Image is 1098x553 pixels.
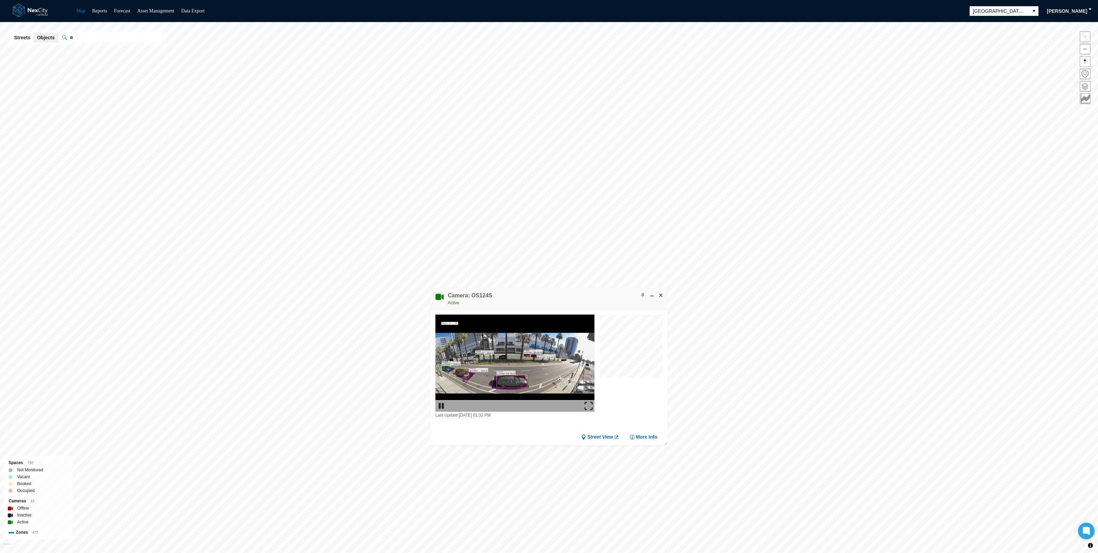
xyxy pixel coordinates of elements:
[1047,8,1087,14] span: [PERSON_NAME]
[181,8,204,13] a: Data Export
[17,512,31,519] label: Inactive
[1080,31,1090,42] button: Zoom in
[17,480,31,487] label: Booked
[1043,6,1092,17] button: [PERSON_NAME]
[92,8,107,13] a: Reports
[435,315,594,412] img: video
[1080,69,1090,79] button: Home
[1080,44,1090,54] button: Zoom out
[1088,542,1092,549] span: Toggle attribution
[76,8,85,13] a: Map
[17,519,29,525] label: Active
[1030,6,1038,16] button: select
[448,300,459,305] span: Active
[600,315,663,378] canvas: Map
[17,467,43,473] label: Not Monitored
[1080,57,1090,66] span: Reset bearing to north
[9,459,67,467] div: Spaces
[1080,81,1090,92] button: Layers management
[1080,93,1090,104] button: Key metrics
[448,292,492,299] h4: Double-click to make header text selectable
[17,505,29,512] label: Offline
[448,292,492,306] div: Double-click to make header text selectable
[114,8,130,13] a: Forecast
[437,402,445,410] img: play
[1086,541,1095,550] button: Toggle attribution
[37,34,54,41] span: Objects
[1080,44,1090,54] span: Zoom out
[137,8,175,13] a: Asset Management
[17,473,30,480] label: Vacant
[630,434,657,441] button: More Info
[31,499,34,503] span: 21
[11,33,34,42] button: Streets
[636,434,657,441] span: More Info
[9,529,67,536] div: Zones
[435,412,594,419] div: Last Update: [DATE] 01:32 PM
[581,434,619,441] a: Street View
[587,434,613,441] span: Street View
[1080,32,1090,42] span: Zoom in
[973,8,1026,14] span: [GEOGRAPHIC_DATA][PERSON_NAME]
[14,34,30,41] span: Streets
[33,33,58,42] button: Objects
[3,543,11,551] a: Mapbox homepage
[17,487,35,494] label: Occupied
[9,498,67,505] div: Cameras
[1080,56,1090,67] button: Reset bearing to north
[584,402,593,410] img: expand
[28,461,33,465] span: 792
[32,531,38,534] span: 477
